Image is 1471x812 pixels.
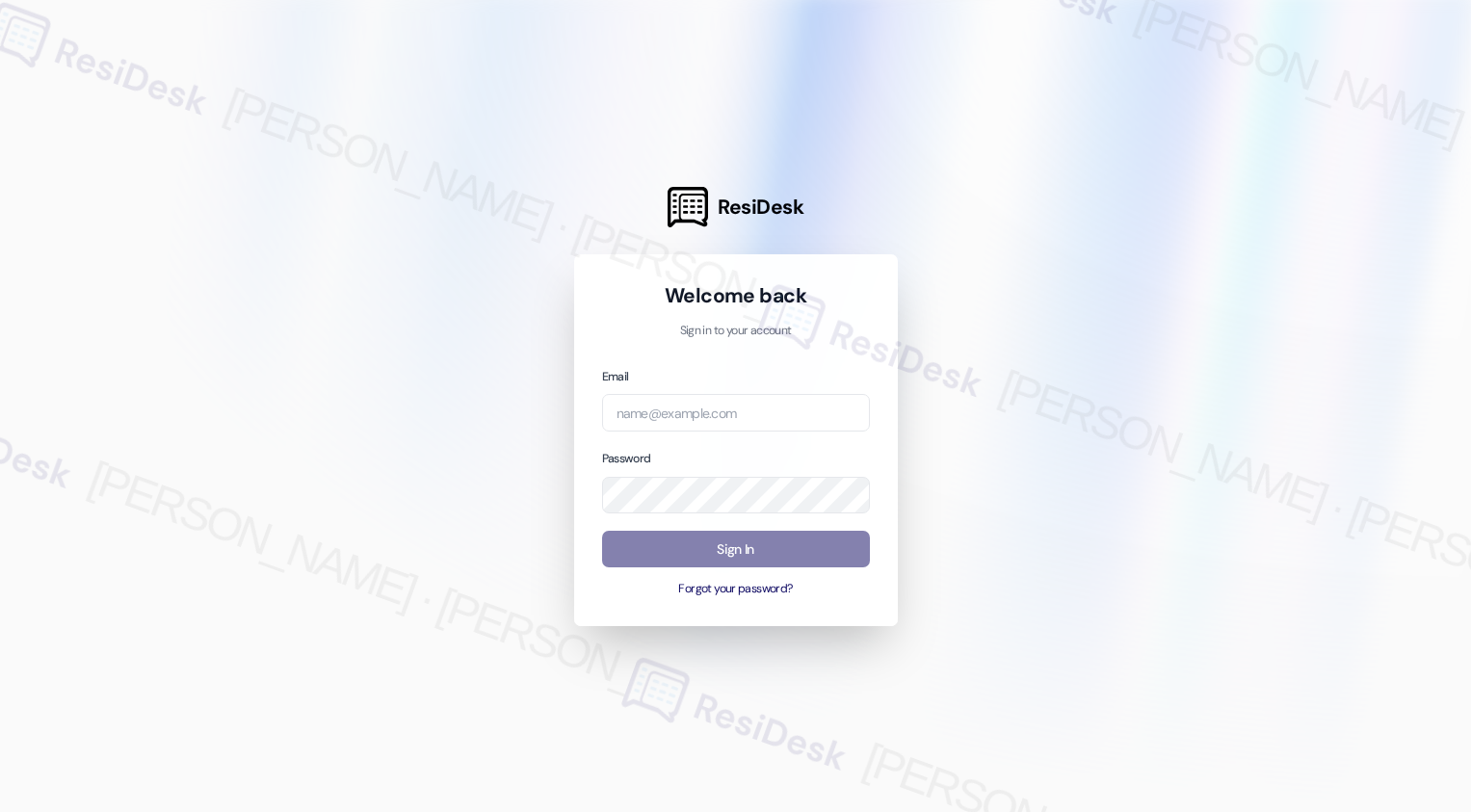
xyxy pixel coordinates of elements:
button: Forgot your password? [602,581,870,598]
img: ResiDesk Logo [668,187,708,227]
input: name@example.com [602,394,870,432]
button: Sign In [602,531,870,568]
h1: Welcome back [602,282,870,309]
p: Sign in to your account [602,323,870,340]
label: Password [602,451,651,466]
label: Email [602,369,629,384]
span: ResiDesk [718,194,803,221]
